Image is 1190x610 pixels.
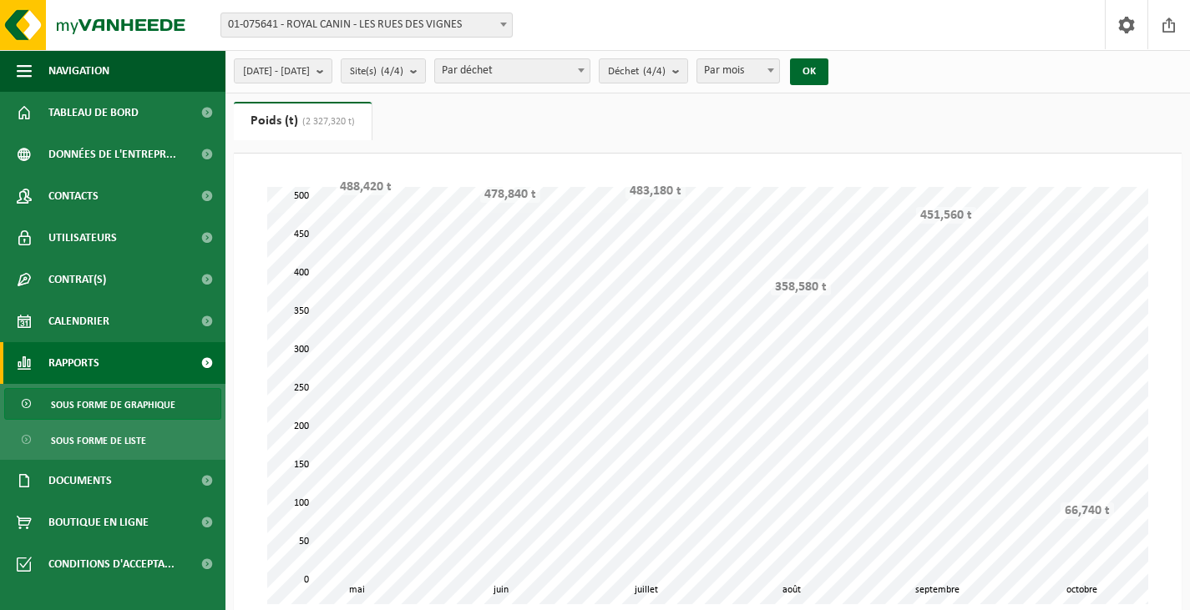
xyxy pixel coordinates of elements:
[771,279,831,295] div: 358,580 t
[48,217,117,259] span: Utilisateurs
[480,186,540,203] div: 478,840 t
[381,66,403,77] count: (4/4)
[243,59,310,84] span: [DATE] - [DATE]
[435,59,590,83] span: Par déchet
[48,543,175,585] span: Conditions d'accepta...
[434,58,590,83] span: Par déchet
[48,50,109,92] span: Navigation
[608,59,666,84] span: Déchet
[51,425,146,456] span: Sous forme de liste
[599,58,688,83] button: Déchet(4/4)
[790,58,828,85] button: OK
[48,502,149,543] span: Boutique en ligne
[350,59,403,84] span: Site(s)
[336,179,396,195] div: 488,420 t
[625,183,686,199] div: 483,180 t
[51,389,175,421] span: Sous forme de graphique
[48,300,109,342] span: Calendrier
[48,92,139,134] span: Tableau de bord
[221,13,512,37] span: 01-075641 - ROYAL CANIN - LES RUES DES VIGNES
[696,58,780,83] span: Par mois
[220,13,513,38] span: 01-075641 - ROYAL CANIN - LES RUES DES VIGNES
[234,58,332,83] button: [DATE] - [DATE]
[4,424,221,456] a: Sous forme de liste
[4,388,221,420] a: Sous forme de graphique
[48,259,106,300] span: Contrat(s)
[341,58,426,83] button: Site(s)(4/4)
[643,66,666,77] count: (4/4)
[697,59,779,83] span: Par mois
[916,207,976,224] div: 451,560 t
[48,134,176,175] span: Données de l'entrepr...
[298,117,355,127] span: (2 327,320 t)
[48,175,99,217] span: Contacts
[48,342,99,384] span: Rapports
[1061,502,1114,519] div: 66,740 t
[48,460,112,502] span: Documents
[234,102,372,140] a: Poids (t)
